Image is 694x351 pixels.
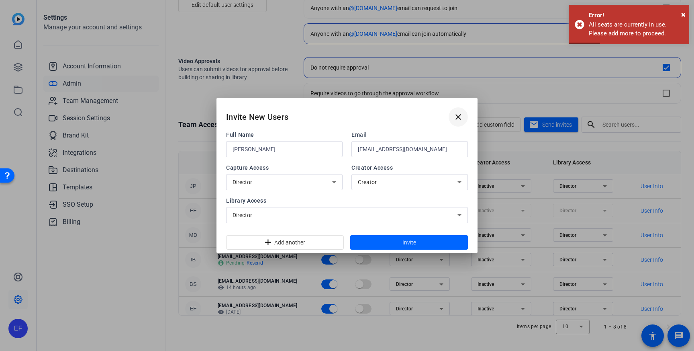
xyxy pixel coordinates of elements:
span: Director [233,179,252,185]
div: Error! [589,11,683,20]
span: Library Access [226,197,468,205]
mat-icon: close [453,112,463,122]
span: Creator [358,179,377,185]
span: Director [233,212,252,218]
input: Enter email... [358,144,461,154]
mat-icon: add [263,238,271,248]
span: Capture Access [226,164,343,172]
span: Email [351,131,468,139]
input: Enter name... [233,144,336,154]
button: Close [681,8,686,21]
div: All seats are currently in use. Please add more to proceed. [589,20,683,38]
button: Invite [350,235,468,250]
span: × [681,10,686,19]
span: Full Name [226,131,343,139]
button: Add another [226,235,344,250]
span: Invite [402,238,416,247]
span: Creator Access [351,164,468,172]
span: Add another [274,235,305,250]
h2: Invite New Users [226,111,288,123]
